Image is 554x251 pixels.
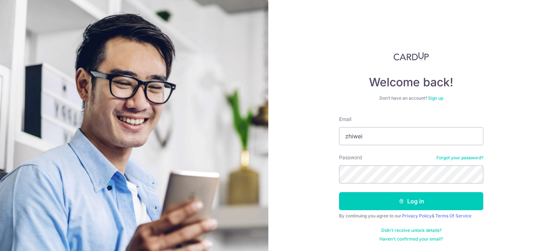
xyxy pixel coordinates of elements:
a: Sign up [428,95,443,101]
button: Log in [339,192,483,210]
a: Privacy Policy [402,213,432,218]
div: Don’t have an account? [339,95,483,101]
h4: Welcome back! [339,75,483,90]
a: Didn't receive unlock details? [381,228,441,233]
input: Enter your Email [339,127,483,145]
label: Email [339,116,351,123]
img: CardUp Logo [393,52,429,61]
a: Forgot your password? [436,155,483,161]
label: Password [339,154,362,161]
div: By continuing you agree to our & [339,213,483,219]
a: Haven't confirmed your email? [379,236,443,242]
a: Terms Of Service [435,213,471,218]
